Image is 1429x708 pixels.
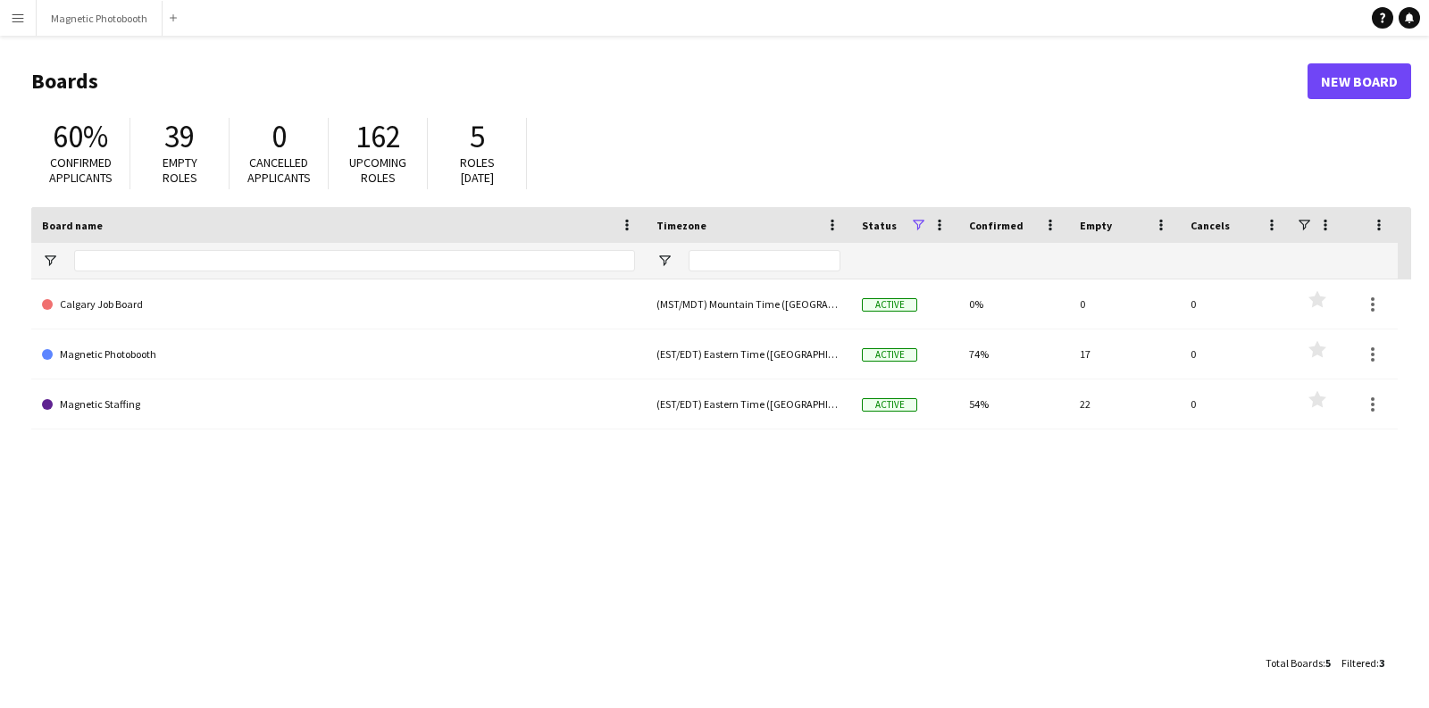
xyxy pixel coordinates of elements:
span: 5 [470,117,485,156]
div: 0 [1180,379,1291,429]
div: 0 [1069,279,1180,329]
div: 0 [1180,279,1291,329]
a: Magnetic Staffing [42,379,635,429]
span: Timezone [656,219,706,232]
span: Cancelled applicants [247,154,311,186]
span: Active [862,348,917,362]
div: 0 [1180,329,1291,379]
div: (EST/EDT) Eastern Time ([GEOGRAPHIC_DATA] & [GEOGRAPHIC_DATA]) [646,329,851,379]
span: 60% [53,117,108,156]
div: 54% [958,379,1069,429]
span: Upcoming roles [349,154,406,186]
div: : [1266,646,1331,680]
span: Total Boards [1266,656,1323,670]
a: Calgary Job Board [42,279,635,329]
span: Confirmed applicants [49,154,113,186]
div: (EST/EDT) Eastern Time ([GEOGRAPHIC_DATA] & [GEOGRAPHIC_DATA]) [646,379,851,429]
span: Active [862,398,917,412]
button: Magnetic Photobooth [37,1,163,36]
a: New Board [1308,63,1411,99]
span: Filtered [1341,656,1376,670]
div: 22 [1069,379,1180,429]
span: Board name [42,219,103,232]
input: Board name Filter Input [74,250,635,271]
h1: Boards [31,68,1308,95]
span: 39 [164,117,195,156]
div: 0% [958,279,1069,329]
div: : [1341,646,1384,680]
a: Magnetic Photobooth [42,329,635,379]
span: Empty [1080,219,1112,232]
div: (MST/MDT) Mountain Time ([GEOGRAPHIC_DATA] & [GEOGRAPHIC_DATA]) [646,279,851,329]
div: 74% [958,329,1069,379]
button: Open Filter Menu [42,253,58,269]
span: 0 [272,117,287,156]
span: Status [862,219,897,232]
button: Open Filter Menu [656,253,673,269]
span: Confirmed [969,219,1024,232]
span: Cancels [1191,219,1230,232]
span: Roles [DATE] [460,154,495,186]
span: 5 [1325,656,1331,670]
span: 3 [1379,656,1384,670]
span: Empty roles [163,154,197,186]
span: Active [862,298,917,312]
input: Timezone Filter Input [689,250,840,271]
div: 17 [1069,329,1180,379]
span: 162 [355,117,401,156]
